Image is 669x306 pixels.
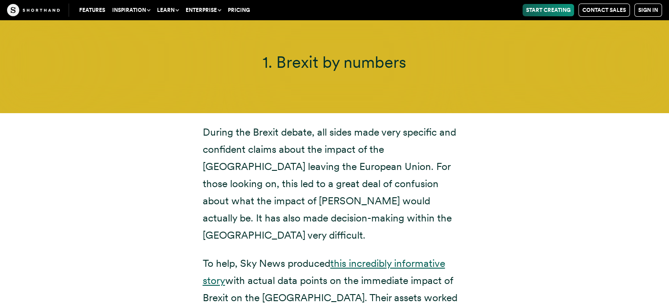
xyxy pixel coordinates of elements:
[109,4,154,16] button: Inspiration
[203,124,467,244] p: During the Brexit debate, all sides made very specific and confident claims about the impact of t...
[76,4,109,16] a: Features
[523,4,574,16] a: Start Creating
[224,4,253,16] a: Pricing
[203,257,445,287] a: this incredibly informative story
[182,4,224,16] button: Enterprise
[263,52,406,72] span: 1. Brexit by numbers
[7,4,60,16] img: The Craft
[154,4,182,16] button: Learn
[578,4,630,17] a: Contact Sales
[634,4,662,17] a: Sign in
